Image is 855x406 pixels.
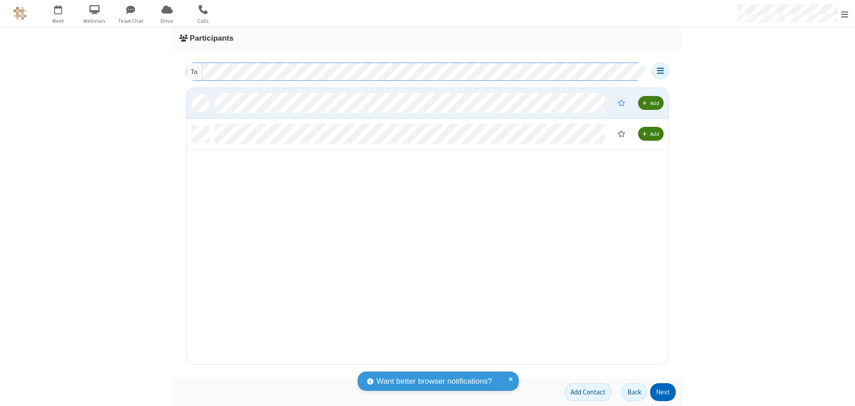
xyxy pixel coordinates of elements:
[622,383,647,401] button: Back
[638,127,664,141] button: Add
[650,130,659,137] span: Add
[186,17,220,25] span: Calls
[571,388,605,396] span: Add Contact
[186,63,202,80] div: To
[179,34,676,42] h3: Participants
[114,17,148,25] span: Team Chat
[565,383,611,401] button: Add Contact
[650,383,676,401] button: Next
[652,63,669,79] button: Open menu
[377,376,492,387] span: Want better browser notifications?
[186,88,669,365] div: grid
[150,17,184,25] span: Drive
[42,17,75,25] span: Meet
[650,100,659,106] span: Add
[78,17,111,25] span: Webinars
[611,95,631,110] button: This contact cannot be made moderator because they have no account.
[611,126,631,141] button: Moderator
[638,96,664,110] button: Add
[13,7,27,20] img: QA Selenium DO NOT DELETE OR CHANGE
